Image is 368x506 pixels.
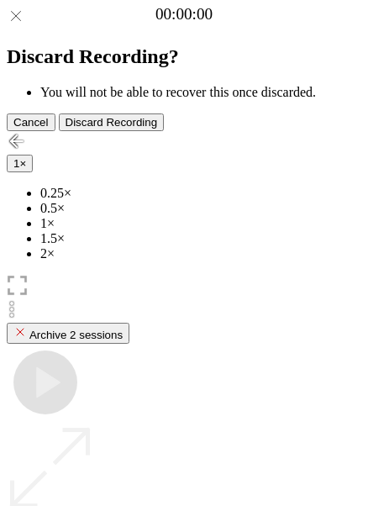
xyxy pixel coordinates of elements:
li: 2× [40,246,361,261]
button: Cancel [7,113,55,131]
h2: Discard Recording? [7,45,361,68]
li: You will not be able to recover this once discarded. [40,85,361,100]
span: 1 [13,157,19,170]
a: 00:00:00 [155,5,213,24]
button: Archive 2 sessions [7,323,129,344]
button: Discard Recording [59,113,165,131]
li: 0.5× [40,201,361,216]
li: 1.5× [40,231,361,246]
li: 0.25× [40,186,361,201]
li: 1× [40,216,361,231]
div: Archive 2 sessions [13,325,123,341]
button: 1× [7,155,33,172]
